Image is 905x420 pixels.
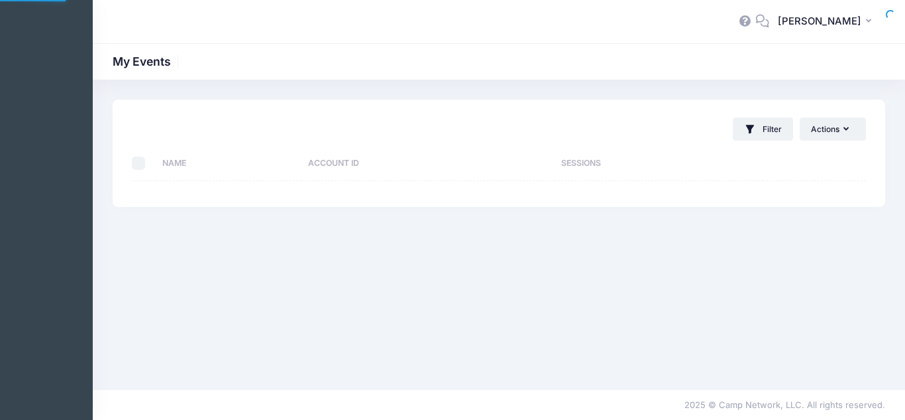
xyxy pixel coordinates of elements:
[301,146,555,181] th: Account ID
[778,14,861,29] span: [PERSON_NAME]
[555,146,763,181] th: Sessions
[733,117,793,141] button: Filter
[156,146,301,181] th: Name
[113,54,182,68] h1: My Events
[769,7,885,37] button: [PERSON_NAME]
[800,117,866,140] button: Actions
[684,399,885,410] span: 2025 © Camp Network, LLC. All rights reserved.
